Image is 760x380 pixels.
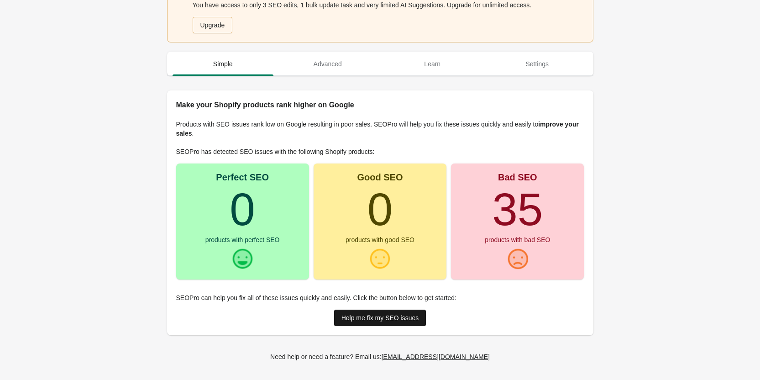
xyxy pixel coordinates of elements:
[487,56,588,72] span: Settings
[176,120,584,138] p: Products with SEO issues rank low on Google resulting in poor sales. SEOPro will help you fix the...
[380,52,485,76] button: Learn
[498,173,537,182] div: Bad SEO
[173,56,274,72] span: Simple
[277,56,378,72] span: Advanced
[378,348,493,365] a: [EMAIL_ADDRESS][DOMAIN_NAME]
[275,52,380,76] button: Advanced
[176,147,584,156] p: SEOPro has detected SEO issues with the following Shopify products:
[171,52,276,76] button: Simple
[341,314,419,322] div: Help me fix my SEO issues
[357,173,403,182] div: Good SEO
[382,56,483,72] span: Learn
[485,237,550,243] div: products with bad SEO
[205,237,280,243] div: products with perfect SEO
[216,173,269,182] div: Perfect SEO
[176,293,584,302] p: SEOPro can help you fix all of these issues quickly and easily. Click the button below to get sta...
[492,184,543,235] turbo-frame: 35
[485,52,590,76] button: Settings
[176,121,579,137] b: improve your sales
[193,17,233,33] a: Upgrade
[346,237,414,243] div: products with good SEO
[382,353,490,360] div: [EMAIL_ADDRESS][DOMAIN_NAME]
[230,184,255,235] turbo-frame: 0
[270,352,490,362] div: Need help or need a feature? Email us:
[367,184,393,235] turbo-frame: 0
[200,21,225,29] div: Upgrade
[334,310,426,326] a: Help me fix my SEO issues
[176,100,584,111] h2: Make your Shopify products rank higher on Google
